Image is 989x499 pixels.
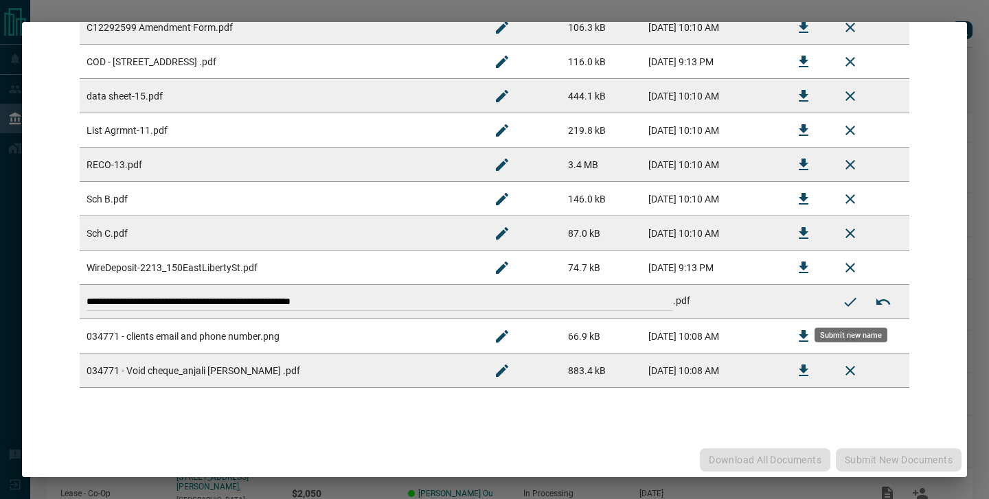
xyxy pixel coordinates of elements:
[561,148,641,182] td: 3.4 MB
[641,182,780,216] td: [DATE] 10:10 AM
[641,79,780,113] td: [DATE] 10:10 AM
[561,251,641,285] td: 74.7 kB
[80,148,479,182] td: RECO-13.pdf
[80,353,479,388] td: 034771 - Void cheque_anjali [PERSON_NAME] .pdf
[815,328,887,343] div: Submit new name
[641,148,780,182] td: [DATE] 10:10 AM
[80,45,479,79] td: COD - [STREET_ADDRESS] .pdf
[834,148,867,181] button: Remove File
[561,79,641,113] td: 444.1 kB
[80,285,827,319] td: .pdf
[641,353,780,388] td: [DATE] 10:08 AM
[641,113,780,148] td: [DATE] 10:10 AM
[834,11,867,44] button: Remove File
[834,45,867,78] button: Remove File
[787,80,820,113] button: Download
[787,183,820,216] button: Download
[486,45,519,78] button: Rename
[641,216,780,251] td: [DATE] 10:10 AM
[561,353,641,388] td: 883.4 kB
[787,148,820,181] button: Download
[867,286,900,318] button: Cancel editing file name
[834,183,867,216] button: Remove File
[561,10,641,45] td: 106.3 kB
[561,216,641,251] td: 87.0 kB
[80,216,479,251] td: Sch C.pdf
[80,113,479,148] td: List Agrmnt-11.pdf
[561,113,641,148] td: 219.8 kB
[787,251,820,284] button: Download
[80,182,479,216] td: Sch B.pdf
[834,286,867,318] button: Submit new name
[80,10,479,45] td: C12292599 Amendment Form.pdf
[80,319,479,353] td: 034771 - clients email and phone number.png
[834,217,867,250] button: Remove File
[486,80,519,113] button: Rename
[486,251,519,284] button: Rename
[80,79,479,113] td: data sheet-15.pdf
[486,320,519,353] button: Rename
[834,114,867,147] button: Remove File
[486,217,519,250] button: Rename
[787,354,820,387] button: Download
[834,80,867,113] button: Remove File
[787,45,820,78] button: Download
[641,45,780,79] td: [DATE] 9:13 PM
[486,114,519,147] button: Rename
[787,320,820,353] button: Download
[787,114,820,147] button: Download
[80,251,479,285] td: WireDeposit-2213_150EastLibertySt.pdf
[486,354,519,387] button: Rename
[486,148,519,181] button: Rename
[834,354,867,387] button: Remove File
[561,182,641,216] td: 146.0 kB
[641,10,780,45] td: [DATE] 10:10 AM
[641,251,780,285] td: [DATE] 9:13 PM
[787,217,820,250] button: Download
[641,319,780,353] td: [DATE] 10:08 AM
[561,45,641,79] td: 116.0 kB
[787,11,820,44] button: Download
[486,11,519,44] button: Rename
[561,319,641,353] td: 66.9 kB
[834,251,867,284] button: Remove File
[486,183,519,216] button: Rename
